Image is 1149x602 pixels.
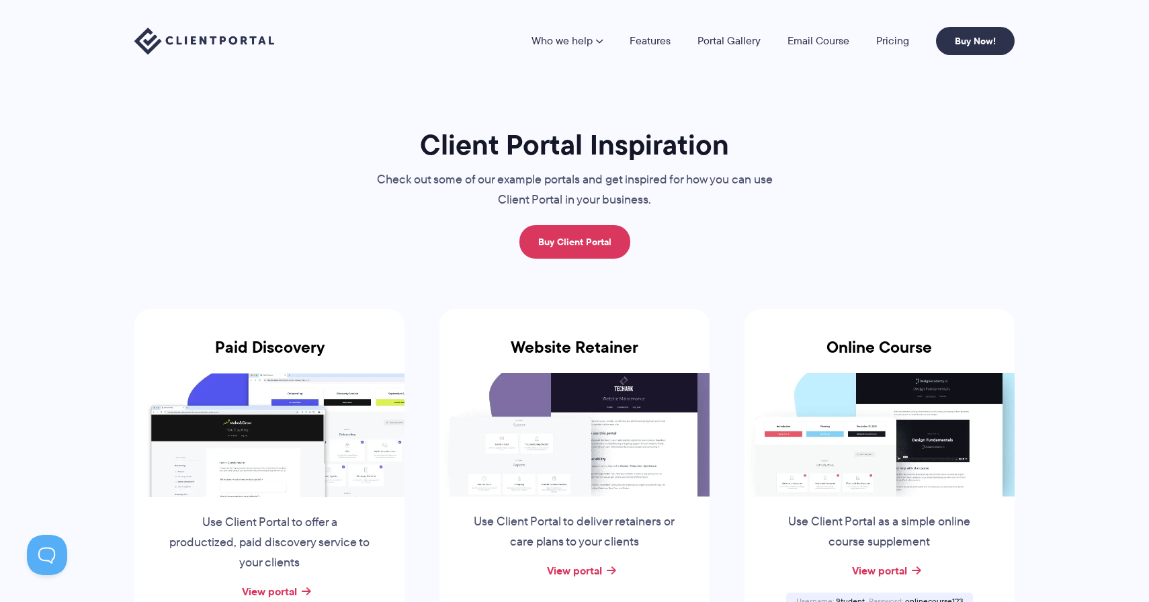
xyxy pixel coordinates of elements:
p: Use Client Portal to offer a productized, paid discovery service to your clients [167,513,372,573]
a: View portal [852,562,907,578]
iframe: Toggle Customer Support [27,535,67,575]
a: Buy Client Portal [519,225,630,259]
p: Check out some of our example portals and get inspired for how you can use Client Portal in your ... [349,170,800,210]
a: Portal Gallery [697,36,761,46]
a: Email Course [788,36,849,46]
h3: Online Course [744,338,1015,373]
a: View portal [242,583,297,599]
a: Who we help [531,36,603,46]
p: Use Client Portal to deliver retainers or care plans to your clients [472,512,677,552]
p: Use Client Portal as a simple online course supplement [777,512,982,552]
h3: Paid Discovery [134,338,405,373]
a: Features [630,36,671,46]
a: Buy Now! [936,27,1015,55]
a: View portal [547,562,602,578]
h1: Client Portal Inspiration [349,127,800,163]
a: Pricing [876,36,909,46]
h3: Website Retainer [439,338,710,373]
